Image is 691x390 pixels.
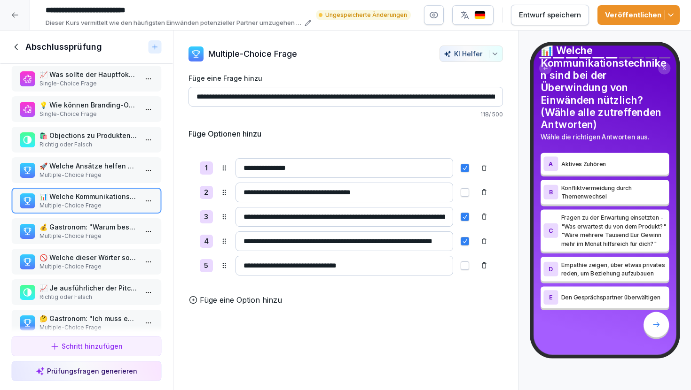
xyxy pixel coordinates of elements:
p: Empathie zeigen, über etwas privates reden, um Beziehung aufzubauen [561,260,666,278]
p: Wähle die richtigen Antworten aus. [541,132,669,142]
p: 🤔 Gastronom: "Ich muss es mir noch überlegen..." Was sind mögliche erste Antworten? [39,314,137,323]
p: Konfliktvermeidung durch Themenwechsel [561,184,666,201]
p: Richtig oder Falsch [39,140,137,149]
p: 4 [204,236,209,247]
div: 💰 Gastronom: "Warum bestellt ihr mir keinen TK? Dafür gebe ich doch kein eigenes Geld aus!" Was s... [11,218,162,244]
button: Veröffentlichen [597,5,680,25]
p: 1 [205,163,208,174]
div: KI Helfer [444,50,499,58]
p: D [549,266,553,272]
p: Ungespeicherte Änderungen [325,11,407,19]
div: Veröffentlichen [605,10,672,20]
p: Multiple-Choice Frage [39,232,137,240]
div: 📊 Welche Kommunikationstechniken sind bei der Überwindung von Einwänden nützlich? (Wähle alle zut... [11,188,162,214]
p: B [549,189,553,195]
div: 🚀 Welche Ansätze helfen bei der Überwindung von Produkteinwänden?Multiple-Choice Frage [11,157,162,183]
div: Schritt hinzufügen [50,341,123,351]
div: 🤔 Gastronom: "Ich muss es mir noch überlegen..." Was sind mögliche erste Antworten?Multiple-Choic... [11,310,162,336]
p: C [549,227,553,234]
p: E [549,294,552,301]
p: Single-Choice Frage [39,79,137,88]
button: Entwurf speichern [511,5,589,25]
p: Multiple-Choice Frage [39,262,137,271]
div: 📈 Was sollte der Hauptfokus bei der Überwindung finanzieller Objections sein?Single-Choice Frage [11,66,162,92]
p: Füge eine Option hinzu [200,294,282,306]
div: 📈 Je ausführlicher der Pitch, desto höher die ConversionRichtig oder Falsch [11,279,162,305]
p: Aktives Zuhören [561,160,666,168]
button: Schritt hinzufügen [11,336,162,356]
p: 5 [204,260,208,271]
label: Füge eine Frage hinzu [188,73,503,83]
p: Fragen zu der Erwartung einsetzten - "Was erwartest du von dem Produkt?" "Wäre mehrere Tausend Eu... [561,213,666,248]
p: Multiple-Choice Frage [39,323,137,332]
div: Entwurf speichern [519,10,581,20]
p: 118 / 500 [188,110,503,119]
h1: Abschlussprüfung [25,41,102,53]
p: 💰 Gastronom: "Warum bestellt ihr mir keinen TK? Dafür gebe ich doch kein eigenes Geld aus!" Was s... [39,222,137,232]
p: 🚫 Welche dieser Wörter sollten in einem Pitch vermieden werden? [39,252,137,262]
p: Dieser Kurs vermittelt wie den häufigsten Einwänden potenzieller Partner umzugehen und diese erfo... [46,18,302,28]
button: KI Helfer [440,46,503,62]
h5: Füge Optionen hinzu [188,128,261,139]
p: Single-Choice Frage [39,110,137,118]
p: Multiple-Choice Frage [39,171,137,179]
p: A [549,161,553,167]
p: 📈 Was sollte der Hauptfokus bei der Überwindung finanzieller Objections sein? [39,69,137,79]
h4: 📊 Welche Kommunikationstechniken sind bei der Überwindung von Einwänden nützlich? (Wähle alle zut... [541,44,669,130]
div: 🛍️ Objections zu Produkten resultieren häufig aus mangelndem Verständnis oder Vertrauen in die Pr... [11,127,162,153]
button: Prüfungsfragen generieren [11,361,162,381]
p: Den Gesprächspartner überwältigen [561,293,666,302]
p: Multiple-Choice Frage [208,47,297,60]
p: 2 [204,187,208,198]
p: 📈 Je ausführlicher der Pitch, desto höher die Conversion [39,283,137,293]
p: 🚀 Welche Ansätze helfen bei der Überwindung von Produkteinwänden? [39,161,137,171]
div: 🚫 Welche dieser Wörter sollten in einem Pitch vermieden werden?Multiple-Choice Frage [11,249,162,275]
p: 💡 Wie können Branding-Objections oft effektiv angesprochen werden? [39,100,137,110]
p: 3 [204,212,208,222]
p: 📊 Welche Kommunikationstechniken sind bei der Überwindung von Einwänden nützlich? (Wähle alle zut... [39,191,137,201]
div: Prüfungsfragen generieren [36,366,137,376]
p: Multiple-Choice Frage [39,201,137,210]
p: Richtig oder Falsch [39,293,137,301]
p: 🛍️ Objections zu Produkten resultieren häufig aus mangelndem Verständnis oder Vertrauen in die Pr... [39,130,137,140]
img: de.svg [474,11,486,20]
div: 💡 Wie können Branding-Objections oft effektiv angesprochen werden?Single-Choice Frage [11,96,162,122]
